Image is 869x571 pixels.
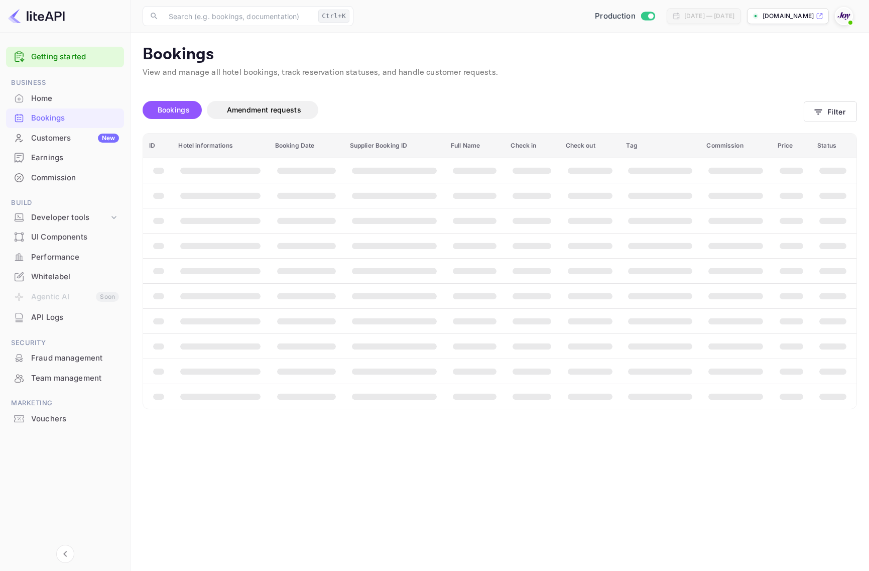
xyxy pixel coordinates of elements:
[6,308,124,327] div: API Logs
[6,227,124,246] a: UI Components
[445,134,505,158] th: Full Name
[31,252,119,263] div: Performance
[98,134,119,143] div: New
[6,197,124,208] span: Build
[6,308,124,326] a: API Logs
[344,134,445,158] th: Supplier Booking ID
[31,353,119,364] div: Fraud management
[6,108,124,128] div: Bookings
[31,373,119,384] div: Team management
[143,101,804,119] div: account-settings tabs
[6,369,124,387] a: Team management
[143,45,857,65] p: Bookings
[6,227,124,247] div: UI Components
[31,232,119,243] div: UI Components
[31,51,119,63] a: Getting started
[772,134,811,158] th: Price
[31,112,119,124] div: Bookings
[6,47,124,67] div: Getting started
[6,209,124,226] div: Developer tools
[31,93,119,104] div: Home
[6,337,124,349] span: Security
[6,77,124,88] span: Business
[6,369,124,388] div: Team management
[6,267,124,287] div: Whitelabel
[31,312,119,323] div: API Logs
[505,134,559,158] th: Check in
[163,6,314,26] input: Search (e.g. bookings, documentation)
[6,129,124,148] div: CustomersNew
[6,148,124,167] a: Earnings
[6,248,124,266] a: Performance
[158,105,190,114] span: Bookings
[836,8,852,24] img: With Joy
[6,349,124,368] div: Fraud management
[811,134,856,158] th: Status
[269,134,344,158] th: Booking Date
[31,413,119,425] div: Vouchers
[804,101,857,122] button: Filter
[6,168,124,187] a: Commission
[6,248,124,267] div: Performance
[6,108,124,127] a: Bookings
[6,409,124,429] div: Vouchers
[6,267,124,286] a: Whitelabel
[172,134,269,158] th: Hotel informations
[6,409,124,428] a: Vouchers
[560,134,620,158] th: Check out
[591,11,659,22] div: Switch to Sandbox mode
[8,8,65,24] img: LiteAPI logo
[227,105,301,114] span: Amendment requests
[6,129,124,147] a: CustomersNew
[6,148,124,168] div: Earnings
[31,133,119,144] div: Customers
[763,12,814,21] p: [DOMAIN_NAME]
[143,134,172,158] th: ID
[6,89,124,108] div: Home
[700,134,771,158] th: Commission
[6,398,124,409] span: Marketing
[6,349,124,367] a: Fraud management
[143,134,856,409] table: booking table
[31,212,109,223] div: Developer tools
[6,89,124,107] a: Home
[31,172,119,184] div: Commission
[318,10,349,23] div: Ctrl+K
[620,134,700,158] th: Tag
[143,67,857,79] p: View and manage all hotel bookings, track reservation statuses, and handle customer requests.
[595,11,636,22] span: Production
[31,271,119,283] div: Whitelabel
[684,12,734,21] div: [DATE] — [DATE]
[6,168,124,188] div: Commission
[31,152,119,164] div: Earnings
[56,545,74,563] button: Collapse navigation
